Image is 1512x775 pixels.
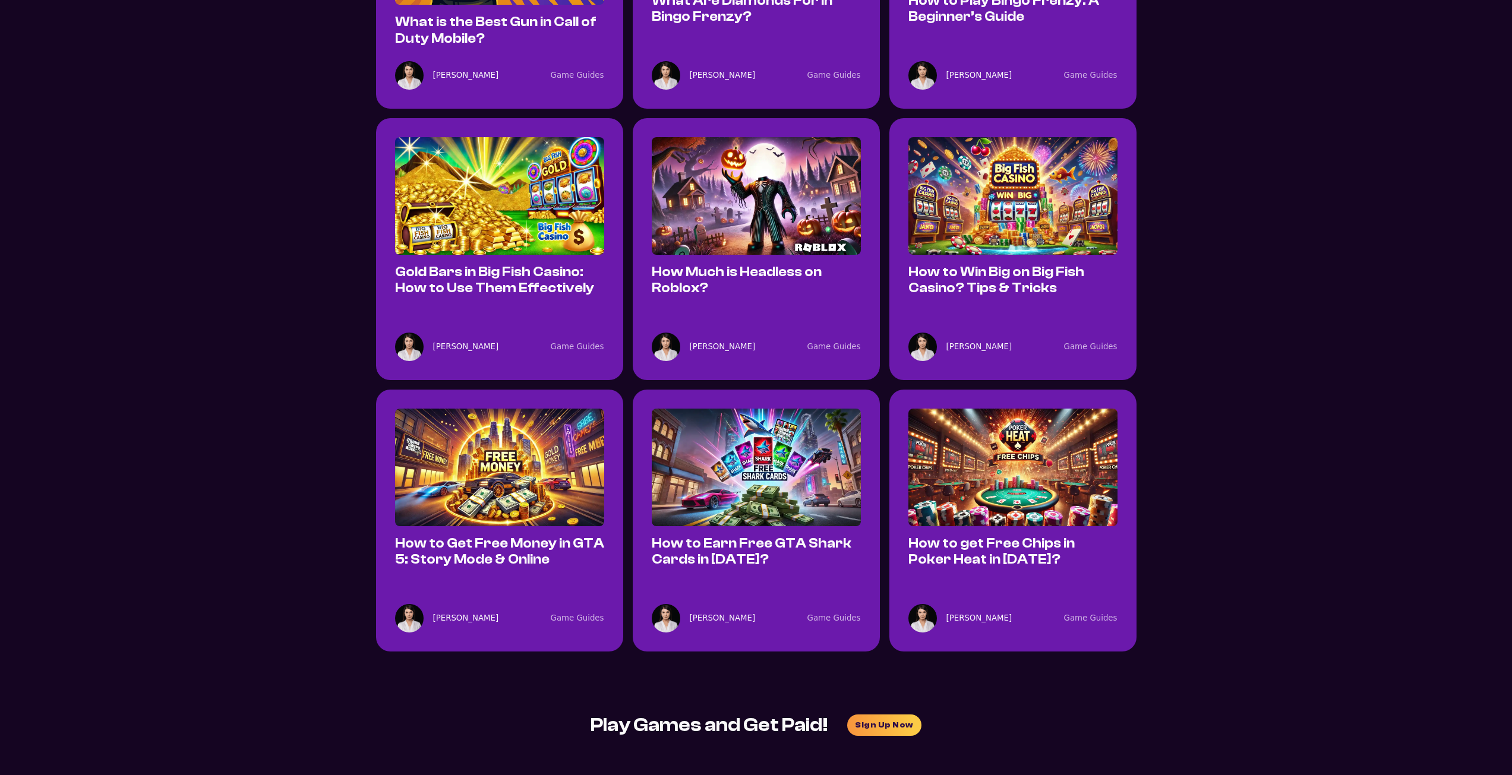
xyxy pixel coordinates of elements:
a: Ivana Kegalj - Author [690,612,756,625]
a: join waitlist [847,714,921,736]
a: Ivana Kegalj - Author [946,340,1012,354]
img: Gold Bars in Big Fish Casino: How to Use Them Effectively [395,137,604,255]
img: How to Win Big on Big Fish Casino? Tips & Tricks [908,137,1118,255]
a: Ivana Kegalj - Author [433,612,499,625]
a: How to Get Free Money in GTA 5: Story Mode & Online [395,536,604,567]
a: Ivana Kegalj - Author [946,612,1012,625]
a: How Much is Headless on Roblox? [652,264,822,296]
div: Play Games and Get Paid! [591,708,828,741]
a: Game Guides [551,342,604,351]
a: Game Guides [1064,613,1118,622]
a: Game Guides [1064,71,1118,80]
a: How to get Free Chips in Poker Heat in [DATE]? [908,536,1075,567]
a: Game Guides [551,613,604,622]
a: Game Guides [551,71,604,80]
a: Ivana Kegalj - Author [946,69,1012,83]
a: Gold Bars in Big Fish Casino: How to Use Them Effectively [395,264,594,296]
img: How Much is Headless on Roblox? [652,137,861,255]
a: What is the Best Gun in Call of Duty Mobile? [395,14,596,46]
a: How to Win Big on Big Fish Casino? Tips & Tricks [908,264,1084,296]
img: How to Get Free Money in GTA 5: Story Mode & Online [395,409,604,526]
a: Game Guides [807,342,861,351]
img: How to get Free Chips in Poker Heat in 2025? [908,409,1118,526]
img: How to Earn Free GTA Shark Cards in 2025? [652,409,861,526]
a: Ivana Kegalj - Author [433,69,499,83]
a: Ivana Kegalj - Author [690,69,756,83]
a: Game Guides [1064,342,1118,351]
a: Ivana Kegalj - Author [690,340,756,354]
a: Game Guides [807,613,861,622]
a: Ivana Kegalj - Author [433,340,499,354]
a: How to Earn Free GTA Shark Cards in [DATE]? [652,536,851,567]
a: Game Guides [807,71,861,80]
